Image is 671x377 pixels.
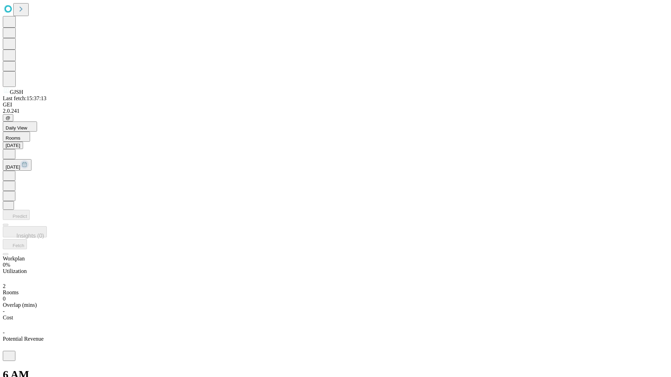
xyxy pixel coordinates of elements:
[3,283,6,289] span: 2
[3,268,27,274] span: Utilization
[16,233,44,239] span: Insights (0)
[3,289,19,295] span: Rooms
[3,239,27,249] button: Fetch
[3,108,668,114] div: 2.0.241
[3,142,23,149] button: [DATE]
[3,262,10,268] span: 0%
[3,330,5,335] span: -
[3,308,5,314] span: -
[6,164,20,170] span: [DATE]
[6,135,20,141] span: Rooms
[3,315,13,320] span: Cost
[3,159,31,171] button: [DATE]
[3,256,25,261] span: Workplan
[3,226,47,237] button: Insights (0)
[6,125,27,131] span: Daily View
[3,132,30,142] button: Rooms
[6,115,10,120] span: @
[10,89,23,95] span: GJSH
[3,302,37,308] span: Overlap (mins)
[3,121,37,132] button: Daily View
[3,102,668,108] div: GEI
[3,114,13,121] button: @
[3,336,44,342] span: Potential Revenue
[3,210,30,220] button: Predict
[3,95,46,101] span: Last fetch: 15:37:13
[3,296,6,302] span: 0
